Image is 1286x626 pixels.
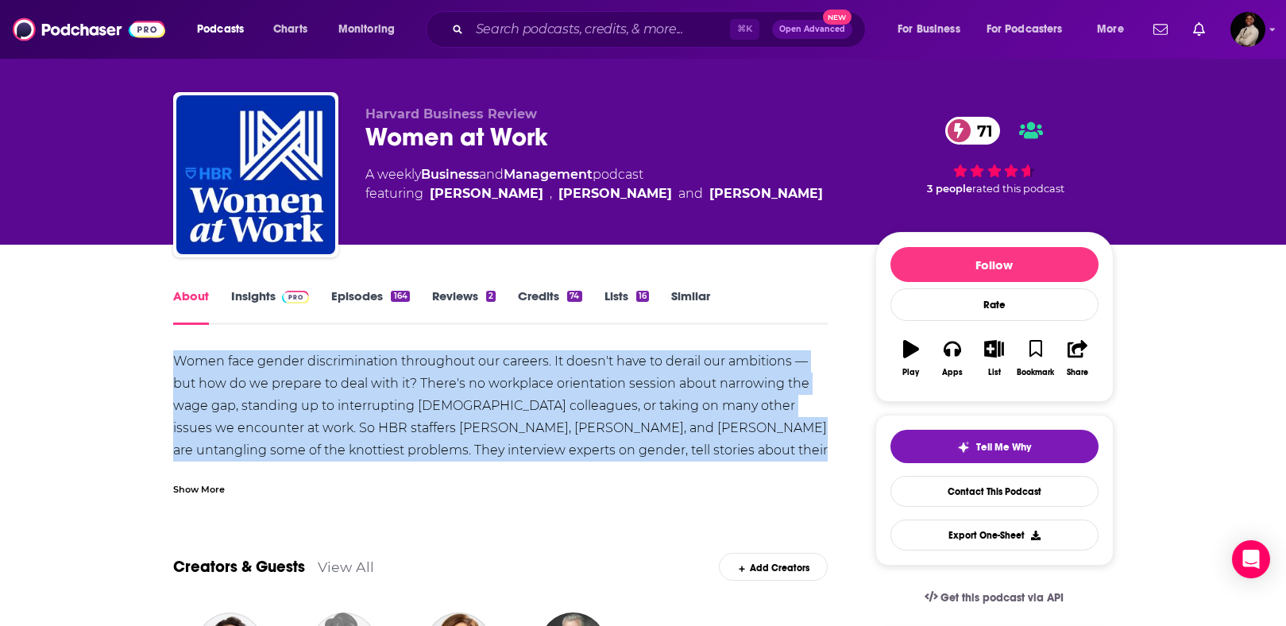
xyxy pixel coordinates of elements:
[1067,368,1088,377] div: Share
[282,291,310,303] img: Podchaser Pro
[940,591,1064,605] span: Get this podcast via API
[273,18,307,41] span: Charts
[772,20,852,39] button: Open AdvancedNew
[945,117,1001,145] a: 71
[604,288,649,325] a: Lists16
[365,184,823,203] span: featuring
[1187,16,1211,43] a: Show notifications dropdown
[890,476,1099,507] a: Contact This Podcast
[932,330,973,387] button: Apps
[558,184,672,203] a: Amy Bernstein
[942,368,963,377] div: Apps
[875,106,1114,205] div: 71 3 peoplerated this podcast
[365,165,823,203] div: A weekly podcast
[263,17,317,42] a: Charts
[823,10,852,25] span: New
[1056,330,1098,387] button: Share
[927,183,972,195] span: 3 people
[988,368,1001,377] div: List
[890,288,1099,321] div: Rate
[173,288,209,325] a: About
[318,558,374,575] a: View All
[430,184,543,203] a: Amy Gallo
[441,11,881,48] div: Search podcasts, credits, & more...
[976,17,1086,42] button: open menu
[176,95,335,254] img: Women at Work
[421,167,479,182] a: Business
[1230,12,1265,47] img: User Profile
[231,288,310,325] a: InsightsPodchaser Pro
[469,17,730,42] input: Search podcasts, credits, & more...
[987,18,1063,41] span: For Podcasters
[890,330,932,387] button: Play
[1097,18,1124,41] span: More
[730,19,759,40] span: ⌘ K
[567,291,581,302] div: 74
[1230,12,1265,47] span: Logged in as Jeremiah_lineberger11
[550,184,552,203] span: ,
[678,184,703,203] span: and
[973,330,1014,387] button: List
[504,167,593,182] a: Management
[365,106,537,122] span: Harvard Business Review
[671,288,710,325] a: Similar
[432,288,496,325] a: Reviews2
[1147,16,1174,43] a: Show notifications dropdown
[957,441,970,454] img: tell me why sparkle
[338,18,395,41] span: Monitoring
[518,288,581,325] a: Credits74
[1017,368,1054,377] div: Bookmark
[479,167,504,182] span: and
[486,291,496,302] div: 2
[331,288,409,325] a: Episodes164
[1230,12,1265,47] button: Show profile menu
[886,17,980,42] button: open menu
[173,350,828,484] div: Women face gender discrimination throughout our careers. It doesn't have to derail our ambitions ...
[173,557,305,577] a: Creators & Guests
[972,183,1064,195] span: rated this podcast
[186,17,265,42] button: open menu
[890,430,1099,463] button: tell me why sparkleTell Me Why
[719,553,828,581] div: Add Creators
[636,291,649,302] div: 16
[976,441,1031,454] span: Tell Me Why
[779,25,845,33] span: Open Advanced
[391,291,409,302] div: 164
[1015,330,1056,387] button: Bookmark
[197,18,244,41] span: Podcasts
[902,368,919,377] div: Play
[890,247,1099,282] button: Follow
[890,520,1099,551] button: Export One-Sheet
[327,17,415,42] button: open menu
[1232,540,1270,578] div: Open Intercom Messenger
[912,578,1077,617] a: Get this podcast via API
[898,18,960,41] span: For Business
[1086,17,1144,42] button: open menu
[961,117,1001,145] span: 71
[709,184,823,203] a: Emily Caulfield
[13,14,165,44] img: Podchaser - Follow, Share and Rate Podcasts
